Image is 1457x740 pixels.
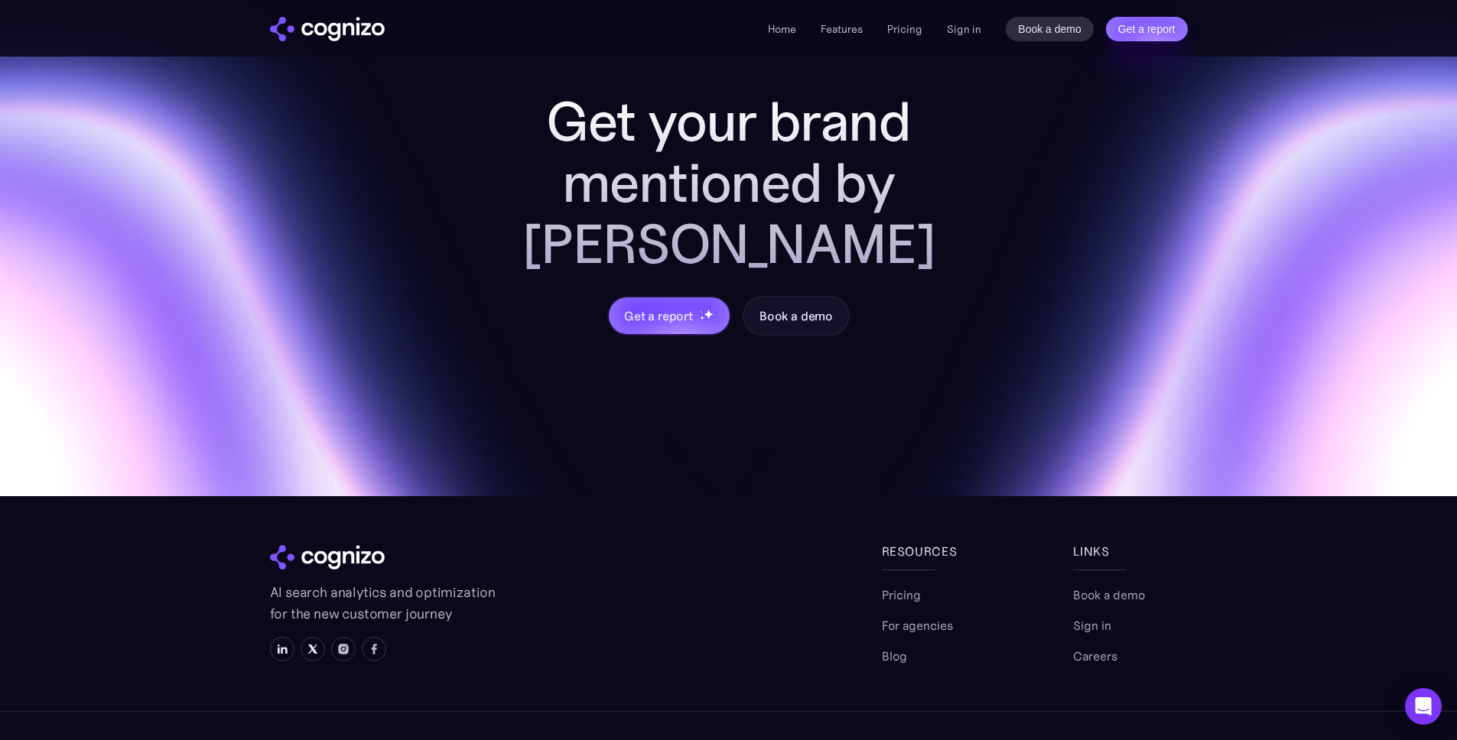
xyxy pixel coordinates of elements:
img: star [704,309,714,319]
div: links [1073,542,1188,560]
a: Pricing [887,22,922,36]
div: Resources [882,542,997,560]
img: star [700,310,702,313]
img: LinkedIn icon [276,643,288,655]
a: Pricing [882,586,921,604]
img: X icon [307,643,319,655]
a: Get a reportstarstarstar [607,296,731,336]
a: Book a demo [1073,586,1145,604]
a: Sign in [1073,616,1111,635]
a: Sign in [947,20,981,38]
a: home [270,17,385,41]
a: Features [821,22,863,36]
p: AI search analytics and optimization for the new customer journey [270,582,499,625]
img: cognizo logo [270,545,385,570]
a: Careers [1073,647,1117,665]
div: Get a report [624,307,693,325]
img: cognizo logo [270,17,385,41]
a: Get a report [1106,17,1188,41]
a: For agencies [882,616,953,635]
h2: Get your brand mentioned by [PERSON_NAME] [484,91,974,274]
a: Blog [882,647,907,665]
a: Home [768,22,796,36]
img: star [700,316,705,321]
a: Book a demo [743,296,850,336]
div: Book a demo [759,307,833,325]
div: Open Intercom Messenger [1405,688,1442,725]
a: Book a demo [1006,17,1094,41]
